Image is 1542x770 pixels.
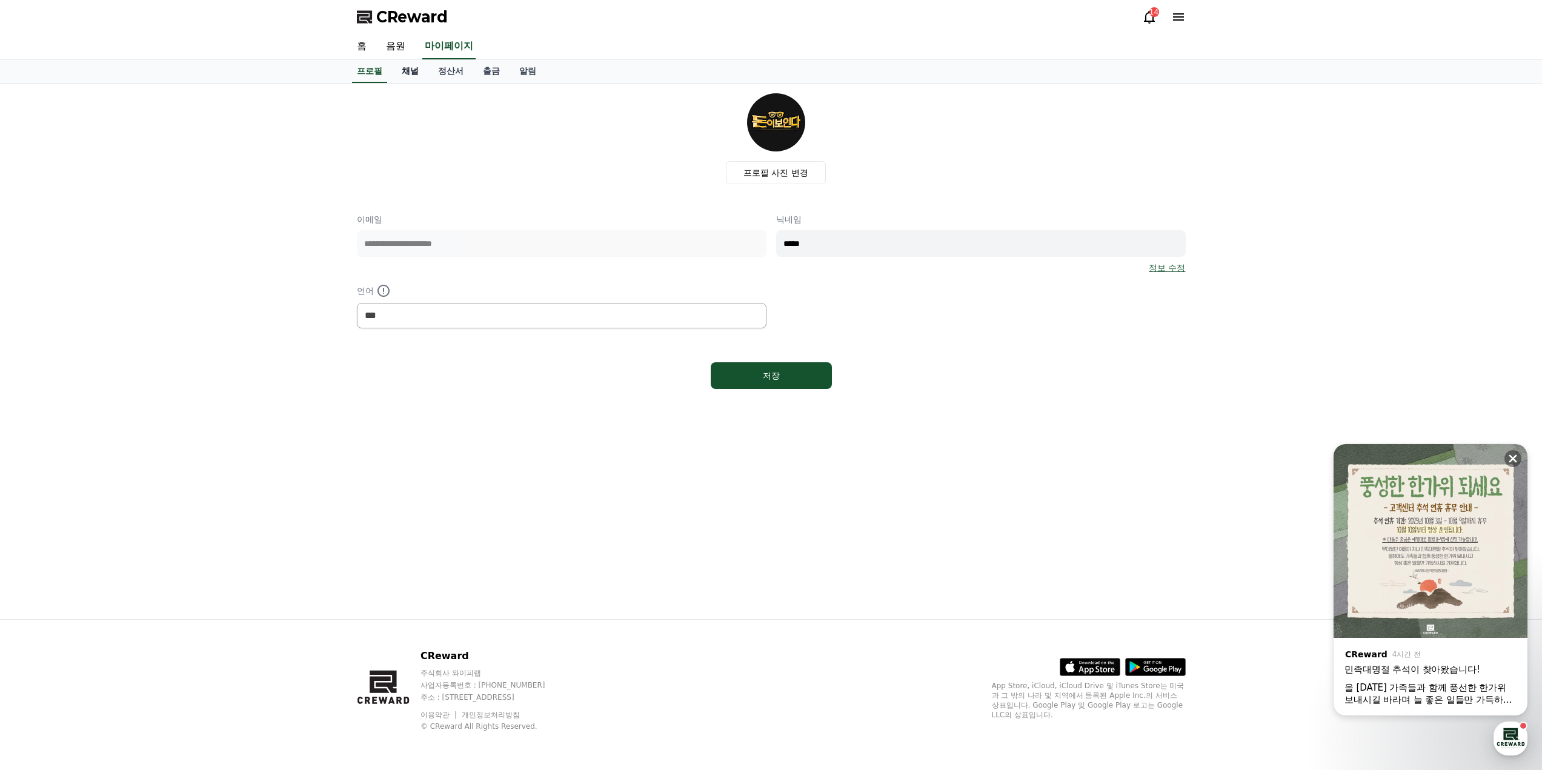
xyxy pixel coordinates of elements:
span: 홈 [38,402,45,412]
p: 언어 [357,284,766,298]
p: App Store, iCloud, iCloud Drive 및 iTunes Store는 미국과 그 밖의 나라 및 지역에서 등록된 Apple Inc.의 서비스 상표입니다. Goo... [992,681,1186,720]
a: 알림 [510,60,546,83]
a: 출금 [473,60,510,83]
a: 정보 수정 [1149,262,1185,274]
span: 설정 [187,402,202,412]
button: 저장 [711,362,832,389]
a: 음원 [376,34,415,59]
a: 홈 [4,384,80,414]
div: 저장 [735,370,808,382]
a: 개인정보처리방침 [462,711,520,719]
p: © CReward All Rights Reserved. [420,722,568,731]
a: 프로필 [352,60,387,83]
p: 사업자등록번호 : [PHONE_NUMBER] [420,680,568,690]
p: CReward [420,649,568,663]
p: 닉네임 [776,213,1186,225]
a: 대화 [80,384,156,414]
span: 대화 [111,403,125,413]
img: profile_image [747,93,805,151]
a: 채널 [392,60,428,83]
label: 프로필 사진 변경 [726,161,826,184]
a: 설정 [156,384,233,414]
a: 이용약관 [420,711,459,719]
span: CReward [376,7,448,27]
p: 주소 : [STREET_ADDRESS] [420,692,568,702]
p: 주식회사 와이피랩 [420,668,568,678]
p: 이메일 [357,213,766,225]
a: 마이페이지 [422,34,476,59]
a: CReward [357,7,448,27]
a: 14 [1142,10,1157,24]
a: 정산서 [428,60,473,83]
div: 14 [1149,7,1159,17]
a: 홈 [347,34,376,59]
